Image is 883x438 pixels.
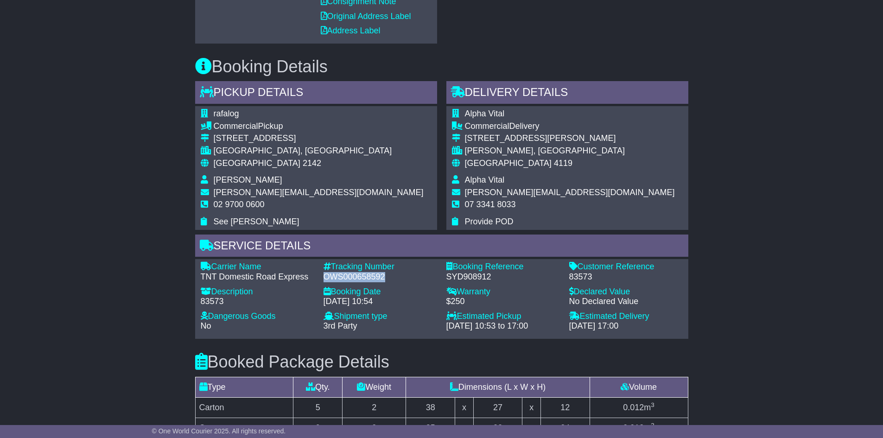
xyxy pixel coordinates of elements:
div: Delivery Details [446,81,688,106]
div: Delivery [465,121,675,132]
span: 4119 [554,159,572,168]
span: Commercial [465,121,509,131]
span: Provide POD [465,217,514,226]
span: 2142 [303,159,321,168]
h3: Booked Package Details [195,353,688,371]
span: 0.013 [623,423,644,432]
span: © One World Courier 2025. All rights reserved. [152,427,286,435]
div: Description [201,287,314,297]
td: 24 [540,418,590,438]
td: Dimensions (L x W x H) [406,377,590,397]
div: [STREET_ADDRESS][PERSON_NAME] [465,133,675,144]
span: [PERSON_NAME] [214,175,282,184]
div: OWS000658592 [324,272,437,282]
a: Original Address Label [321,12,411,21]
div: Warranty [446,287,560,297]
div: Shipment type [324,311,437,322]
div: Estimated Delivery [569,311,683,322]
td: Carton [195,418,293,438]
div: [DATE] 17:00 [569,321,683,331]
td: 25 [406,418,455,438]
div: Booking Date [324,287,437,297]
span: See [PERSON_NAME] [214,217,299,226]
span: 07 3341 8033 [465,200,516,209]
div: [PERSON_NAME], [GEOGRAPHIC_DATA] [465,146,675,156]
td: m [590,418,688,438]
td: x [455,418,473,438]
td: x [522,397,540,418]
span: Alpha Vital [465,175,505,184]
div: Declared Value [569,287,683,297]
td: 5 [293,397,343,418]
div: $250 [446,297,560,307]
span: [PERSON_NAME][EMAIL_ADDRESS][DOMAIN_NAME] [465,188,675,197]
div: Booking Reference [446,262,560,272]
td: 12 [540,397,590,418]
td: 2 [343,397,406,418]
div: No Declared Value [569,297,683,307]
sup: 3 [651,422,654,429]
span: 0.012 [623,403,644,412]
td: 22 [473,418,522,438]
div: 83573 [201,297,314,307]
span: [PERSON_NAME][EMAIL_ADDRESS][DOMAIN_NAME] [214,188,424,197]
div: 83573 [569,272,683,282]
span: 3rd Party [324,321,357,330]
div: [STREET_ADDRESS] [214,133,424,144]
div: Customer Reference [569,262,683,272]
td: Weight [343,377,406,397]
div: SYD908912 [446,272,560,282]
span: [GEOGRAPHIC_DATA] [465,159,552,168]
div: [DATE] 10:54 [324,297,437,307]
div: Tracking Number [324,262,437,272]
span: 02 9700 0600 [214,200,265,209]
div: Service Details [195,235,688,260]
div: Carrier Name [201,262,314,272]
td: m [590,397,688,418]
div: Pickup [214,121,424,132]
div: Dangerous Goods [201,311,314,322]
div: [GEOGRAPHIC_DATA], [GEOGRAPHIC_DATA] [214,146,424,156]
span: Alpha Vital [465,109,505,118]
span: Commercial [214,121,258,131]
span: rafalog [214,109,239,118]
td: x [455,397,473,418]
td: Volume [590,377,688,397]
td: Qty. [293,377,343,397]
a: Address Label [321,26,381,35]
td: Type [195,377,293,397]
span: No [201,321,211,330]
td: 27 [473,397,522,418]
td: 38 [406,397,455,418]
div: [DATE] 10:53 to 17:00 [446,321,560,331]
sup: 3 [651,401,654,408]
div: Pickup Details [195,81,437,106]
td: 2 [343,418,406,438]
h3: Booking Details [195,57,688,76]
td: 9 [293,418,343,438]
div: TNT Domestic Road Express [201,272,314,282]
span: [GEOGRAPHIC_DATA] [214,159,300,168]
div: Estimated Pickup [446,311,560,322]
td: Carton [195,397,293,418]
td: x [522,418,540,438]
